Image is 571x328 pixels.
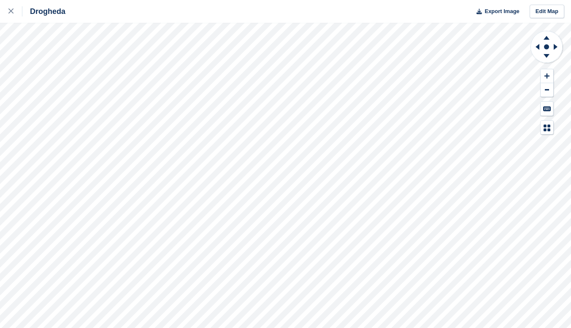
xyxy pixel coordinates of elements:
[541,121,553,135] button: Map Legend
[22,6,65,16] div: Drogheda
[541,102,553,116] button: Keyboard Shortcuts
[484,7,519,16] span: Export Image
[471,5,520,19] button: Export Image
[541,83,553,97] button: Zoom Out
[530,5,564,19] a: Edit Map
[541,69,553,83] button: Zoom In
